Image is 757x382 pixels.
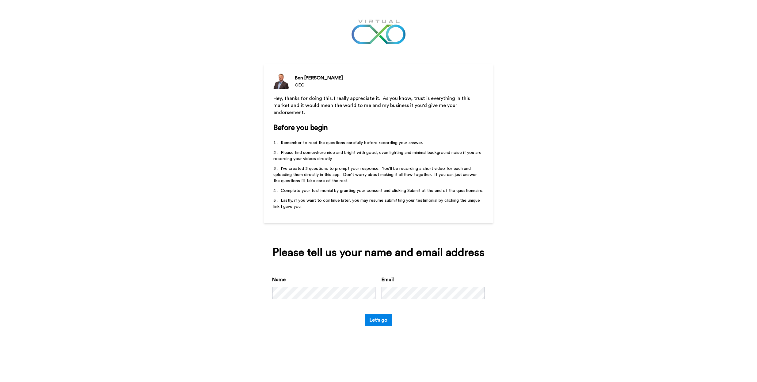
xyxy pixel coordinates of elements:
[273,198,481,209] span: Lastly, if you want to continue later, you may resume submitting your testimonial by clicking the...
[295,82,343,88] div: CEO
[281,141,423,145] span: Remember to read the questions carefully before recording your answer.
[273,151,483,161] span: Please find somewhere nice and bright with good, even lighting and minimal background noise if yo...
[272,246,485,259] div: Please tell us your name and email address
[273,74,289,89] img: CEO
[365,314,392,326] button: Let's go
[273,124,328,132] span: Before you begin
[273,166,478,183] span: I've created 3 questions to prompt your response. You'll be recording a short video for each and ...
[382,276,394,283] label: Email
[281,189,483,193] span: Complete your testimonial by granting your consent and clicking Submit at the end of the question...
[295,74,343,82] div: Ben [PERSON_NAME]
[272,276,286,283] label: Name
[352,20,405,44] img: https://cdn.bonjoro.com/media/23177c0a-29c4-4a2f-bbba-5641b8e9d296/2c6e0d3b-7196-4498-b5c6-891ff9...
[273,96,471,115] span: Hey, thanks for doing this. I really appreciate it. As you know, trust is everything in this mark...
